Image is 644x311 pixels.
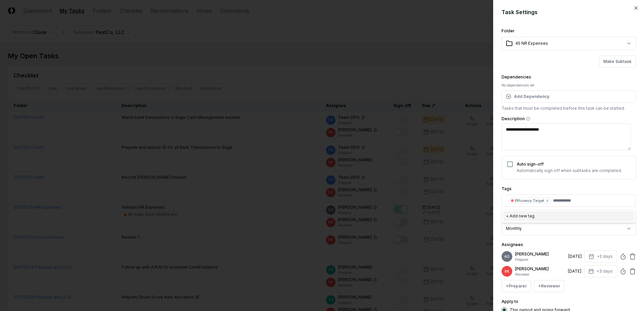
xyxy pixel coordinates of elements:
[517,168,622,174] p: Automatically sign off when subtasks are completed.
[502,91,636,103] button: Add Dependency
[504,254,510,259] span: AG
[502,117,636,121] label: Description
[515,257,566,262] p: Preparer
[502,8,636,16] h2: Task Settings
[515,266,565,272] p: [PERSON_NAME]
[515,272,565,277] p: Reviewer
[515,251,566,257] p: [PERSON_NAME]
[502,280,531,292] button: +Preparer
[502,74,531,79] label: Dependencies
[502,299,518,304] label: Apply to
[503,211,634,221] a: + Add new tag
[502,210,636,222] div: Suggestions
[505,269,509,274] span: RK
[502,105,636,111] p: Tasks that must be completed before this task can be started.
[515,198,549,203] div: Efficiency Target
[502,83,636,88] div: No dependencies set
[517,162,544,167] label: Auto sign-off
[502,242,523,247] label: Assignees
[568,253,582,260] div: [DATE]
[534,280,565,292] button: +Reviewer
[502,186,512,191] label: Tags
[599,56,636,68] button: Make Subtask
[526,117,530,121] button: Description
[568,268,581,274] div: [DATE]
[584,250,617,263] button: +2 days
[584,265,617,277] button: +3 days
[502,28,515,33] label: Folder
